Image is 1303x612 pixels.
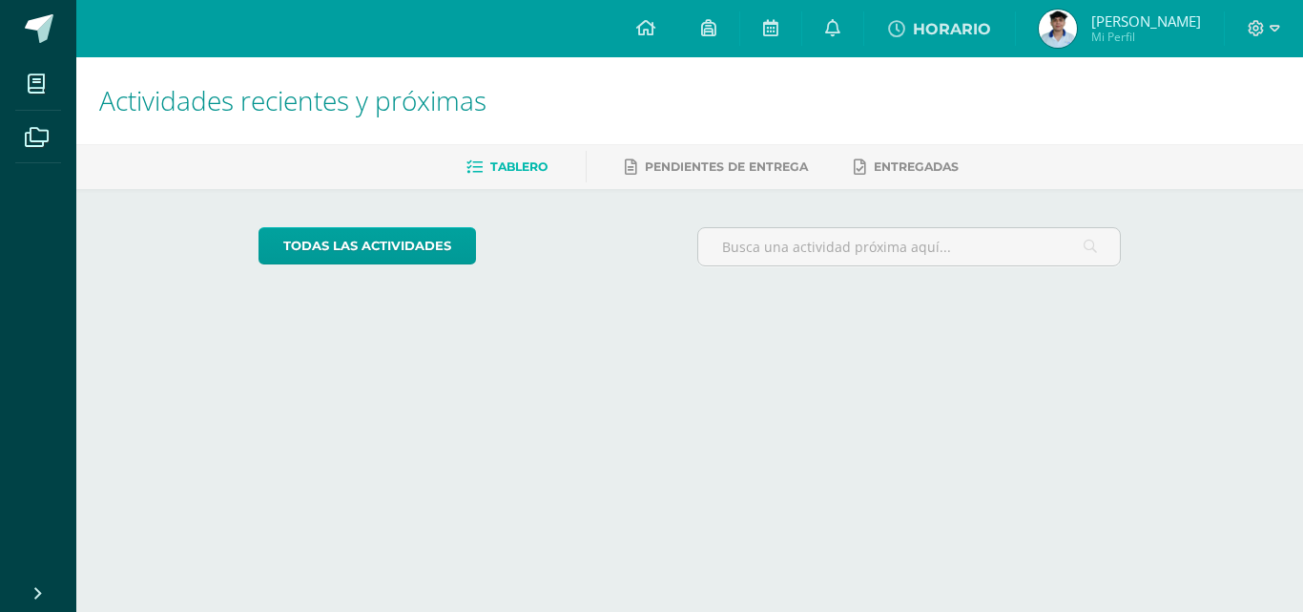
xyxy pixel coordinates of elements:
[259,227,476,264] a: todas las Actividades
[1039,10,1077,48] img: 06c4c350a71096b837e7fba122916920.png
[645,159,808,174] span: Pendientes de entrega
[874,159,959,174] span: Entregadas
[99,82,486,118] span: Actividades recientes y próximas
[625,152,808,182] a: Pendientes de entrega
[1091,11,1201,31] span: [PERSON_NAME]
[854,152,959,182] a: Entregadas
[466,152,548,182] a: Tablero
[1091,29,1201,45] span: Mi Perfil
[490,159,548,174] span: Tablero
[913,20,991,38] span: HORARIO
[698,228,1121,265] input: Busca una actividad próxima aquí...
